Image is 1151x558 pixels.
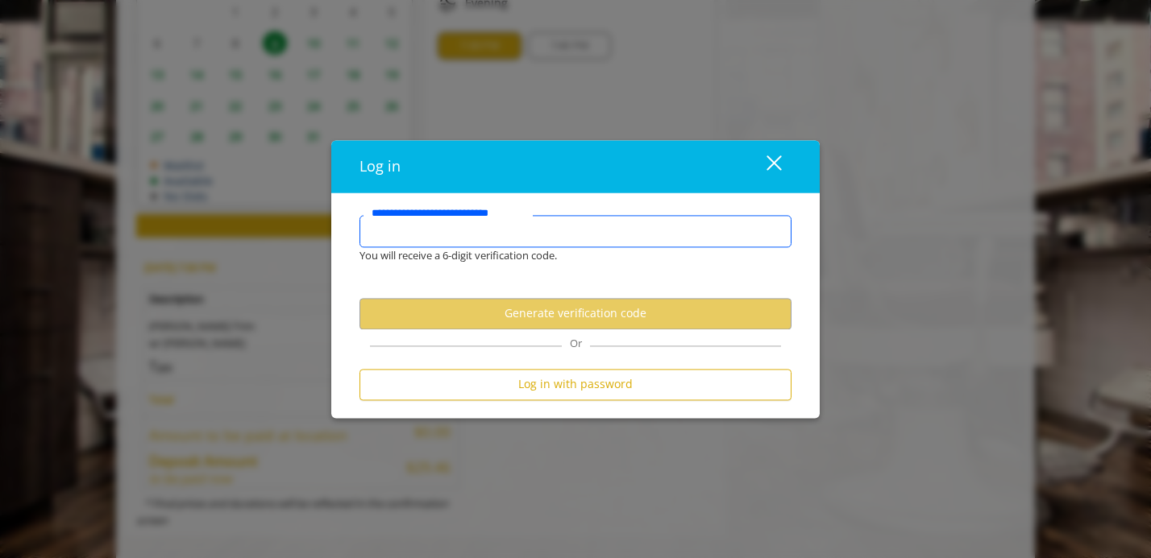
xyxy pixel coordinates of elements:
[359,156,401,176] span: Log in
[359,369,792,400] button: Log in with password
[359,298,792,329] button: Generate verification code
[748,155,780,179] div: close dialog
[737,150,792,183] button: close dialog
[347,247,779,264] div: You will receive a 6-digit verification code.
[562,336,590,350] span: Or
